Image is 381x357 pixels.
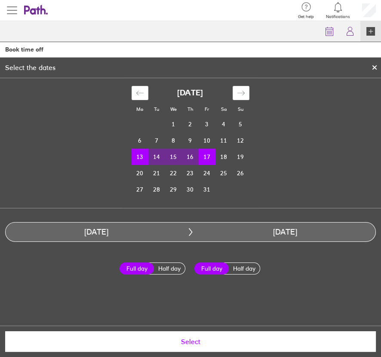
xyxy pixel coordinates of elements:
small: Fr [205,106,209,112]
td: Choose Sunday, October 12, 2025 as your check-in date. It’s available. [232,132,249,149]
small: Th [187,106,193,112]
td: Choose Sunday, October 26, 2025 as your check-in date. It’s available. [232,165,249,181]
td: Choose Saturday, October 4, 2025 as your check-in date. It’s available. [215,116,232,132]
td: Choose Wednesday, October 8, 2025 as your check-in date. It’s available. [165,132,182,149]
a: Notifications [326,1,350,19]
small: Mo [136,106,143,112]
td: Choose Saturday, October 25, 2025 as your check-in date. It’s available. [215,165,232,181]
td: Choose Thursday, October 23, 2025 as your check-in date. It’s available. [182,165,199,181]
td: Choose Wednesday, October 22, 2025 as your check-in date. It’s available. [165,165,182,181]
td: Choose Friday, October 3, 2025 as your check-in date. It’s available. [199,116,215,132]
td: Choose Monday, October 6, 2025 as your check-in date. It’s available. [132,132,148,149]
td: Selected. Thursday, October 16, 2025 [182,149,199,165]
td: Selected. Wednesday, October 15, 2025 [165,149,182,165]
strong: [DATE] [177,88,203,98]
td: Choose Friday, October 24, 2025 as your check-in date. It’s available. [199,165,215,181]
td: Choose Saturday, October 18, 2025 as your check-in date. It’s available. [215,149,232,165]
div: [DATE] [6,228,187,237]
td: Choose Friday, October 31, 2025 as your check-in date. It’s available. [199,181,215,198]
td: Choose Tuesday, October 21, 2025 as your check-in date. It’s available. [148,165,165,181]
td: Choose Monday, October 27, 2025 as your check-in date. It’s available. [132,181,148,198]
td: Choose Thursday, October 30, 2025 as your check-in date. It’s available. [182,181,199,198]
div: Move backward to switch to the previous month. [132,86,148,100]
span: Notifications [326,14,350,19]
label: Half day [227,263,261,274]
td: Choose Sunday, October 5, 2025 as your check-in date. It’s available. [232,116,249,132]
td: Selected. Tuesday, October 14, 2025 [148,149,165,165]
div: Calendar [122,78,259,208]
td: Choose Tuesday, October 7, 2025 as your check-in date. It’s available. [148,132,165,149]
small: Sa [221,106,227,112]
span: Get help [298,14,314,19]
td: Choose Tuesday, October 28, 2025 as your check-in date. It’s available. [148,181,165,198]
td: Choose Thursday, October 9, 2025 as your check-in date. It’s available. [182,132,199,149]
span: Select [11,338,370,345]
td: Choose Wednesday, October 29, 2025 as your check-in date. It’s available. [165,181,182,198]
td: Choose Monday, October 20, 2025 as your check-in date. It’s available. [132,165,148,181]
td: Choose Sunday, October 19, 2025 as your check-in date. It’s available. [232,149,249,165]
td: Selected as end date. Friday, October 17, 2025 [199,149,215,165]
td: Choose Saturday, October 11, 2025 as your check-in date. It’s available. [215,132,232,149]
td: Choose Friday, October 10, 2025 as your check-in date. It’s available. [199,132,215,149]
small: Su [238,106,243,112]
td: Selected as start date. Monday, October 13, 2025 [132,149,148,165]
label: Full day [194,262,229,275]
small: Tu [154,106,159,112]
div: Book time off [5,46,43,53]
button: Select [5,331,376,352]
div: Move forward to switch to the next month. [233,86,249,100]
div: [DATE] [194,228,375,237]
label: Half day [152,263,187,274]
small: We [170,106,177,112]
td: Choose Thursday, October 2, 2025 as your check-in date. It’s available. [182,116,199,132]
label: Full day [120,262,154,275]
td: Choose Wednesday, October 1, 2025 as your check-in date. It’s available. [165,116,182,132]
